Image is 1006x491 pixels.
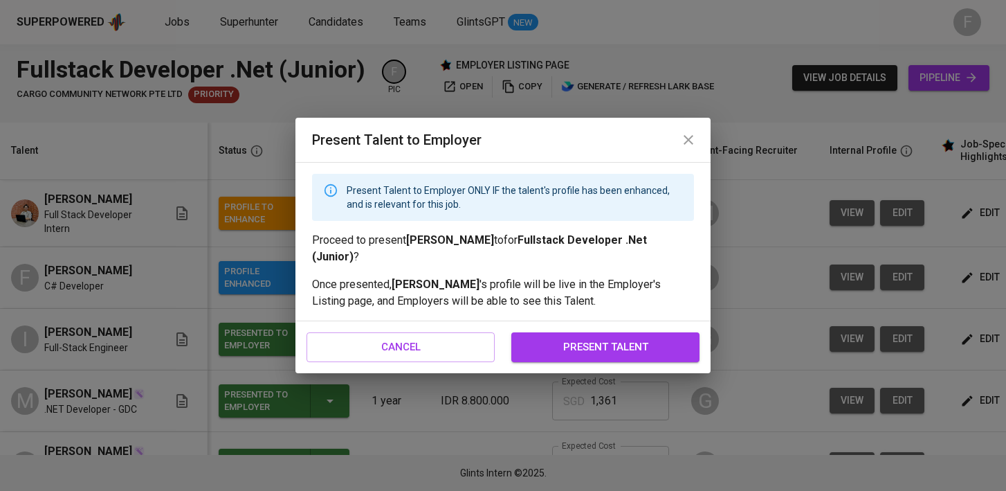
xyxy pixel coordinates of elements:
[307,332,495,361] button: cancel
[322,338,479,356] span: cancel
[312,232,694,265] p: Proceed to present to for ?
[347,178,683,217] div: Present Talent to Employer ONLY IF the talent's profile has been enhanced, and is relevant for th...
[312,276,694,310] p: Once presented, 's profile will be live in the Employer's Listing page, and Employers will be abl...
[312,129,694,151] h6: Present Talent to Employer
[392,278,479,291] strong: [PERSON_NAME]
[511,332,699,361] button: present talent
[406,233,494,247] strong: [PERSON_NAME]
[672,123,705,157] button: close
[527,338,684,356] span: present talent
